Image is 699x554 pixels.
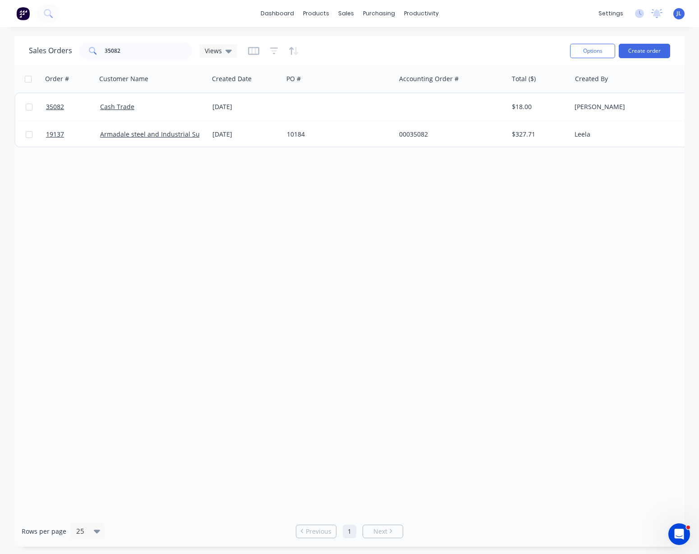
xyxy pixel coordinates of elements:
[619,44,670,58] button: Create order
[668,523,690,545] iframe: Intercom live chat
[105,42,193,60] input: Search...
[16,7,30,20] img: Factory
[299,7,334,20] div: products
[100,130,218,138] a: Armadale steel and Industrial Supplies
[512,130,565,139] div: $327.71
[212,74,252,83] div: Created Date
[512,102,565,111] div: $18.00
[570,44,615,58] button: Options
[343,525,356,538] a: Page 1 is your current page
[45,74,69,83] div: Order #
[575,130,675,139] div: Leela
[575,74,608,83] div: Created By
[400,7,443,20] div: productivity
[363,527,403,536] a: Next page
[512,74,536,83] div: Total ($)
[296,527,336,536] a: Previous page
[100,102,134,111] a: Cash Trade
[212,130,280,139] div: [DATE]
[46,130,64,139] span: 19137
[306,527,331,536] span: Previous
[287,130,387,139] div: 10184
[334,7,359,20] div: sales
[256,7,299,20] a: dashboard
[22,527,66,536] span: Rows per page
[212,102,280,111] div: [DATE]
[99,74,148,83] div: Customer Name
[46,93,100,120] a: 35082
[399,130,499,139] div: 00035082
[399,74,459,83] div: Accounting Order #
[359,7,400,20] div: purchasing
[46,121,100,148] a: 19137
[575,102,675,111] div: [PERSON_NAME]
[292,525,407,538] ul: Pagination
[205,46,222,55] span: Views
[46,102,64,111] span: 35082
[373,527,387,536] span: Next
[594,7,628,20] div: settings
[29,46,72,55] h1: Sales Orders
[676,9,681,18] span: JL
[286,74,301,83] div: PO #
